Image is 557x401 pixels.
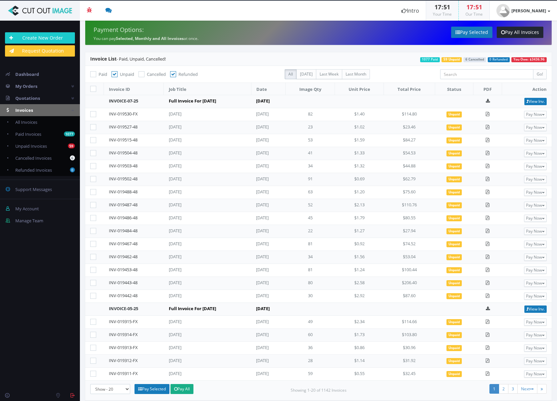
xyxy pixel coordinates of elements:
[109,293,138,299] a: INV-019442-48
[335,121,384,134] td: $1.02
[335,329,384,342] td: $1.73
[384,225,435,238] td: $27.94
[286,368,335,381] td: 59
[508,384,518,394] a: 3
[473,83,502,95] th: PDF
[251,147,286,160] td: [DATE]
[169,344,235,351] div: [DATE]
[446,150,462,156] span: Unpaid
[169,370,235,377] div: [DATE]
[286,108,335,121] td: 82
[451,27,492,38] a: Pay Selected
[335,355,384,368] td: $1.14
[251,173,286,186] td: [DATE]
[15,218,43,224] span: Manage Team
[251,303,335,316] td: [DATE]
[335,108,384,121] td: $1.40
[169,241,235,247] div: [DATE]
[335,186,384,199] td: $1.20
[316,69,342,79] label: Last Week
[291,387,347,393] small: Showing 1-20 of 1142 Invoices
[517,384,537,394] a: Next
[384,355,435,368] td: $31.92
[170,384,193,394] a: Pay All
[384,368,435,381] td: $32.45
[109,241,138,247] a: INV-019467-48
[446,345,462,351] span: Unpaid
[169,228,235,234] div: [DATE]
[169,111,235,117] div: [DATE]
[524,215,547,222] button: Pay Now
[496,4,510,17] img: user_default.jpg
[169,318,235,325] div: [DATE]
[94,36,198,41] small: You can pay at once.
[446,137,462,143] span: Unpaid
[15,107,33,113] span: Invoices
[384,316,435,329] td: $114.66
[285,69,297,79] label: All
[524,318,547,326] button: Pay Now
[251,134,286,147] td: [DATE]
[109,280,138,286] a: INV-019443-48
[335,199,384,212] td: $2.13
[384,186,435,199] td: $75.60
[335,290,384,303] td: $2.92
[251,355,286,368] td: [DATE]
[499,384,508,394] a: 2
[446,293,462,299] span: Unpaid
[440,69,533,79] input: Search
[384,329,435,342] td: $103.80
[286,83,335,95] th: Image Qty
[524,176,547,183] button: Pay Now
[524,280,547,287] button: Pay Now
[286,160,335,173] td: 34
[251,108,286,121] td: [DATE]
[384,173,435,186] td: $62.79
[384,83,435,95] th: Total Price
[335,134,384,147] td: $1.59
[251,264,286,277] td: [DATE]
[251,95,335,108] td: [DATE]
[524,228,547,235] button: Pay Now
[15,143,47,149] span: Unpaid Invoices
[251,316,286,329] td: [DATE]
[5,45,75,57] a: Request Quotation
[286,121,335,134] td: 23
[524,267,547,274] button: Pay Now
[524,163,547,170] button: Pay Now
[109,254,138,260] a: INV-019462-48
[524,293,547,300] button: Pay Now
[286,329,335,342] td: 60
[524,137,547,144] button: Pay Now
[335,160,384,173] td: $1.32
[524,98,547,105] a: View Inv.
[384,264,435,277] td: $100.44
[169,280,235,286] div: [DATE]
[109,189,138,195] a: INV-019488-48
[524,150,547,157] button: Pay Now
[446,332,462,338] span: Unpaid
[384,108,435,121] td: $114.80
[335,83,384,95] th: Unit Price
[511,57,547,62] span: You Owe: $3436.96
[109,305,138,311] a: INVOICE-05-25
[335,264,384,277] td: $1.24
[94,27,314,33] h4: Payment Options:
[524,111,547,118] button: Pay Now
[5,6,75,16] img: Cut Out Image
[524,331,547,339] button: Pay Now
[446,124,462,130] span: Unpaid
[446,111,462,117] span: Unpaid
[104,83,164,95] th: Invoice ID
[251,186,286,199] td: [DATE]
[384,290,435,303] td: $87.60
[384,147,435,160] td: $54.53
[15,167,52,173] span: Refunded Invoices
[286,134,335,147] td: 53
[511,8,546,14] strong: [PERSON_NAME]
[169,293,235,299] div: [DATE]
[335,173,384,186] td: $0.69
[286,251,335,264] td: 34
[169,189,235,195] div: [DATE]
[502,83,552,95] th: Action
